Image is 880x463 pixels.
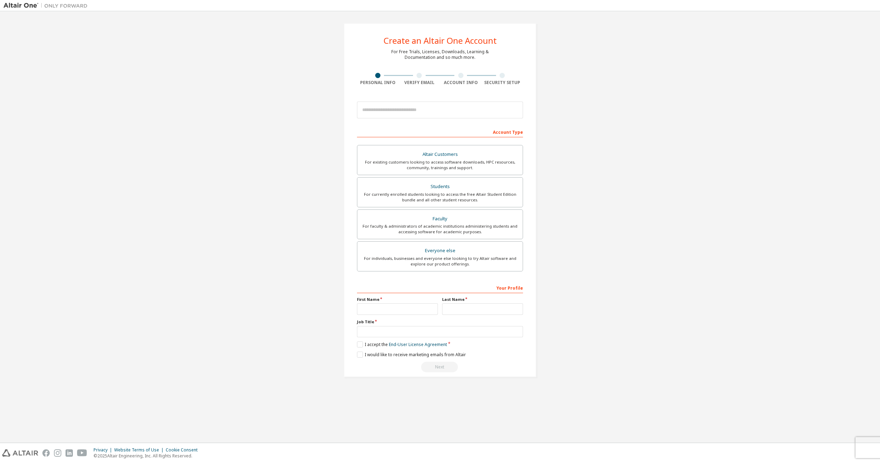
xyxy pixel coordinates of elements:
label: Last Name [442,297,523,302]
div: Account Type [357,126,523,137]
div: For faculty & administrators of academic institutions administering students and accessing softwa... [362,223,518,235]
div: Read and acccept EULA to continue [357,362,523,372]
label: Job Title [357,319,523,325]
div: Your Profile [357,282,523,293]
img: linkedin.svg [66,449,73,457]
img: facebook.svg [42,449,50,457]
div: Website Terms of Use [114,447,166,453]
a: End-User License Agreement [389,341,447,347]
div: Security Setup [482,80,523,85]
div: Cookie Consent [166,447,202,453]
label: I accept the [357,341,447,347]
p: © 2025 Altair Engineering, Inc. All Rights Reserved. [94,453,202,459]
img: instagram.svg [54,449,61,457]
div: Everyone else [362,246,518,256]
div: Personal Info [357,80,399,85]
div: Privacy [94,447,114,453]
img: Altair One [4,2,91,9]
div: For existing customers looking to access software downloads, HPC resources, community, trainings ... [362,159,518,171]
div: For currently enrolled students looking to access the free Altair Student Edition bundle and all ... [362,192,518,203]
div: For individuals, businesses and everyone else looking to try Altair software and explore our prod... [362,256,518,267]
div: Students [362,182,518,192]
img: altair_logo.svg [2,449,38,457]
div: Altair Customers [362,150,518,159]
label: I would like to receive marketing emails from Altair [357,352,466,358]
img: youtube.svg [77,449,87,457]
div: Create an Altair One Account [384,36,497,45]
div: Account Info [440,80,482,85]
div: For Free Trials, Licenses, Downloads, Learning & Documentation and so much more. [391,49,489,60]
div: Verify Email [399,80,440,85]
div: Faculty [362,214,518,224]
label: First Name [357,297,438,302]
